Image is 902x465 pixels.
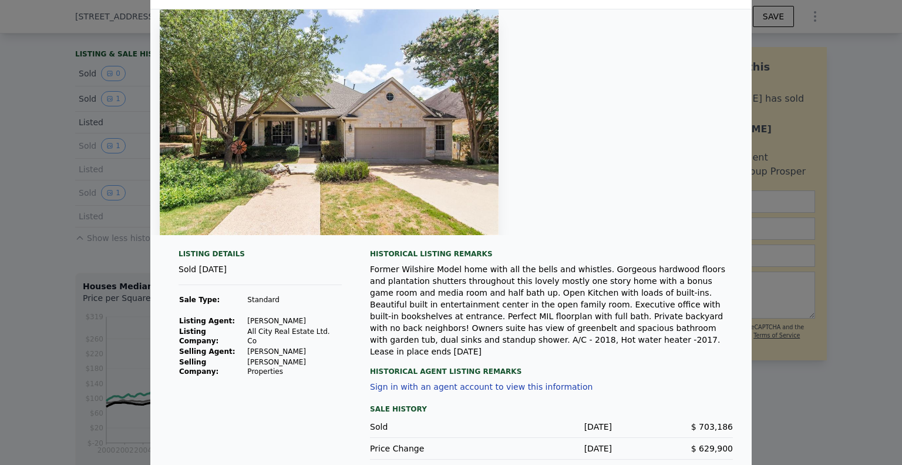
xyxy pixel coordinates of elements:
td: [PERSON_NAME] [247,346,342,357]
strong: Listing Agent: [179,317,235,325]
div: Former Wilshire Model home with all the bells and whistles. Gorgeous hardwood floors and plantati... [370,263,733,357]
td: Standard [247,295,342,305]
td: All City Real Estate Ltd. Co [247,326,342,346]
div: Sold [DATE] [179,263,342,285]
div: [DATE] [491,421,612,433]
strong: Listing Company: [179,327,218,345]
img: Property Img [160,9,499,235]
div: Listing Details [179,249,342,263]
span: $ 629,900 [691,444,733,453]
td: [PERSON_NAME] Properties [247,357,342,377]
strong: Selling Company: [179,358,218,376]
div: Historical Listing remarks [370,249,733,259]
div: Sale History [370,402,733,416]
div: Historical Agent Listing Remarks [370,357,733,376]
div: [DATE] [491,443,612,454]
button: Sign in with an agent account to view this information [370,382,593,392]
td: [PERSON_NAME] [247,316,342,326]
strong: Sale Type: [179,296,220,304]
strong: Selling Agent: [179,347,235,356]
div: Price Change [370,443,491,454]
div: Sold [370,421,491,433]
span: $ 703,186 [691,422,733,431]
